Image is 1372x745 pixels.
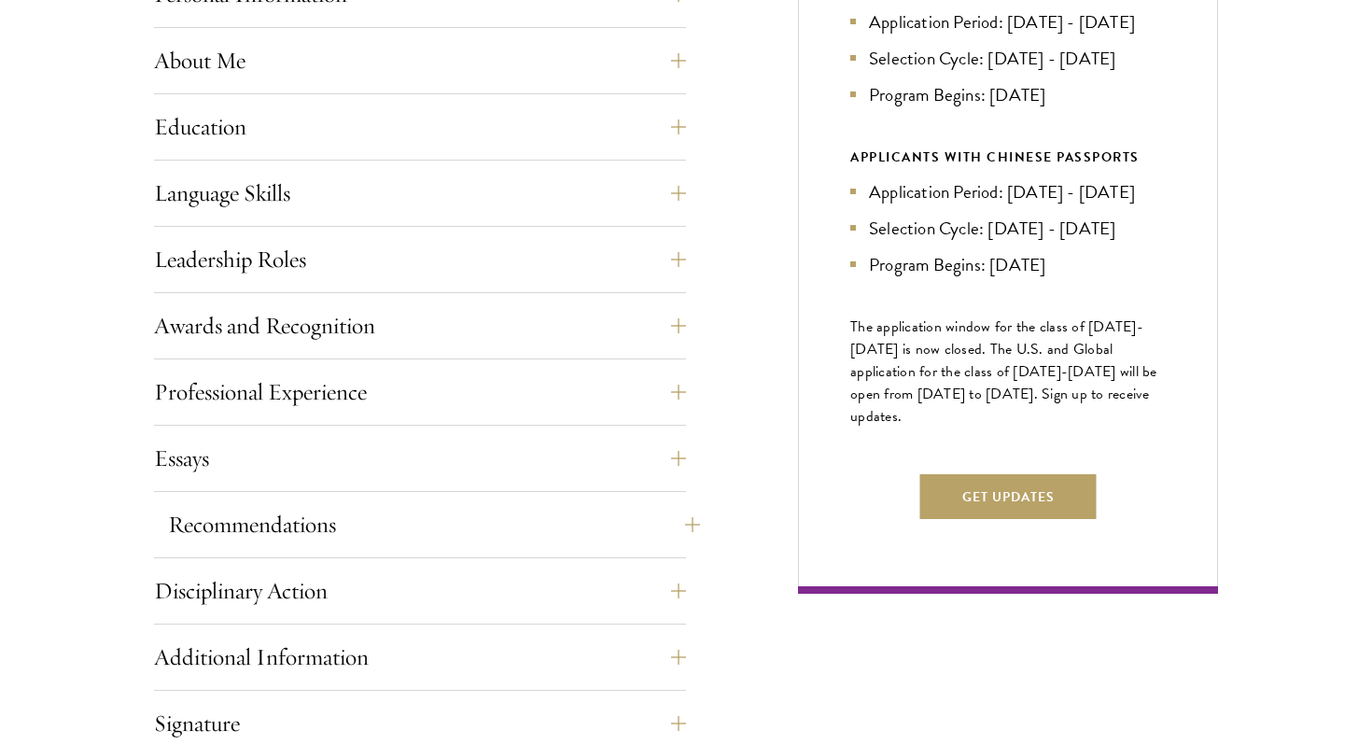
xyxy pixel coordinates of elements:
button: Essays [154,436,686,481]
div: APPLICANTS WITH CHINESE PASSPORTS [850,146,1166,169]
li: Selection Cycle: [DATE] - [DATE] [850,45,1166,72]
button: About Me [154,38,686,83]
button: Additional Information [154,635,686,680]
button: Get Updates [920,474,1097,519]
li: Selection Cycle: [DATE] - [DATE] [850,215,1166,242]
button: Education [154,105,686,149]
button: Language Skills [154,171,686,216]
button: Awards and Recognition [154,303,686,348]
button: Disciplinary Action [154,569,686,613]
li: Application Period: [DATE] - [DATE] [850,178,1166,205]
li: Program Begins: [DATE] [850,81,1166,108]
span: The application window for the class of [DATE]-[DATE] is now closed. The U.S. and Global applicat... [850,316,1157,428]
button: Professional Experience [154,370,686,415]
li: Application Period: [DATE] - [DATE] [850,8,1166,35]
button: Recommendations [168,502,700,547]
button: Leadership Roles [154,237,686,282]
li: Program Begins: [DATE] [850,251,1166,278]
